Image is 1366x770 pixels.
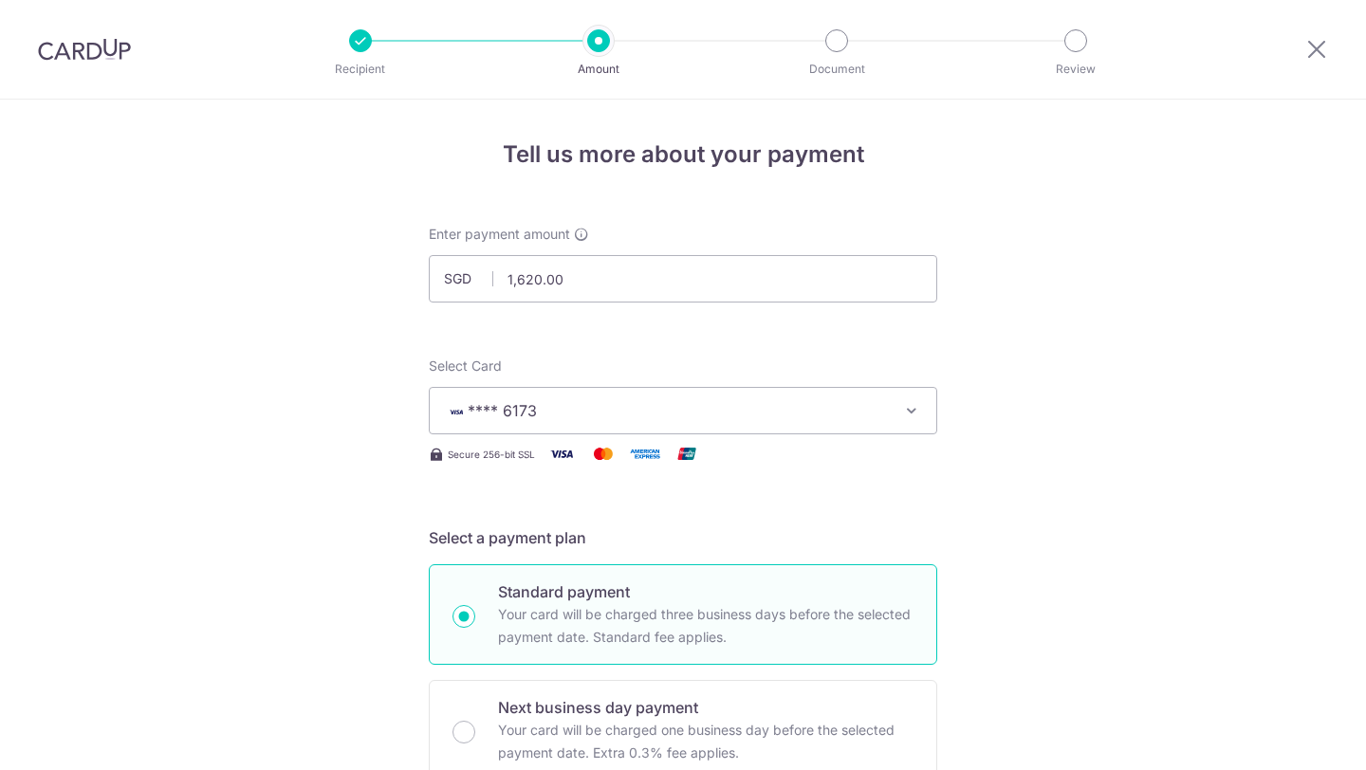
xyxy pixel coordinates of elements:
[38,38,131,61] img: CardUp
[543,442,581,466] img: Visa
[290,60,431,79] p: Recipient
[429,225,570,244] span: Enter payment amount
[429,357,502,374] span: translation missing: en.payables.payment_networks.credit_card.summary.labels.select_card
[445,405,468,418] img: VISA
[444,269,493,288] span: SGD
[429,137,937,172] h4: Tell us more about your payment
[1006,60,1146,79] p: Review
[626,442,664,466] img: American Express
[584,442,622,466] img: Mastercard
[429,526,937,549] h5: Select a payment plan
[429,255,937,302] input: 0.00
[528,60,669,79] p: Amount
[668,442,706,466] img: Union Pay
[498,719,914,764] p: Your card will be charged one business day before the selected payment date. Extra 0.3% fee applies.
[498,580,914,603] p: Standard payment
[498,603,914,649] p: Your card will be charged three business days before the selected payment date. Standard fee appl...
[1244,713,1347,761] iframe: Opens a widget where you can find more information
[766,60,907,79] p: Document
[448,447,535,462] span: Secure 256-bit SSL
[498,696,914,719] p: Next business day payment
